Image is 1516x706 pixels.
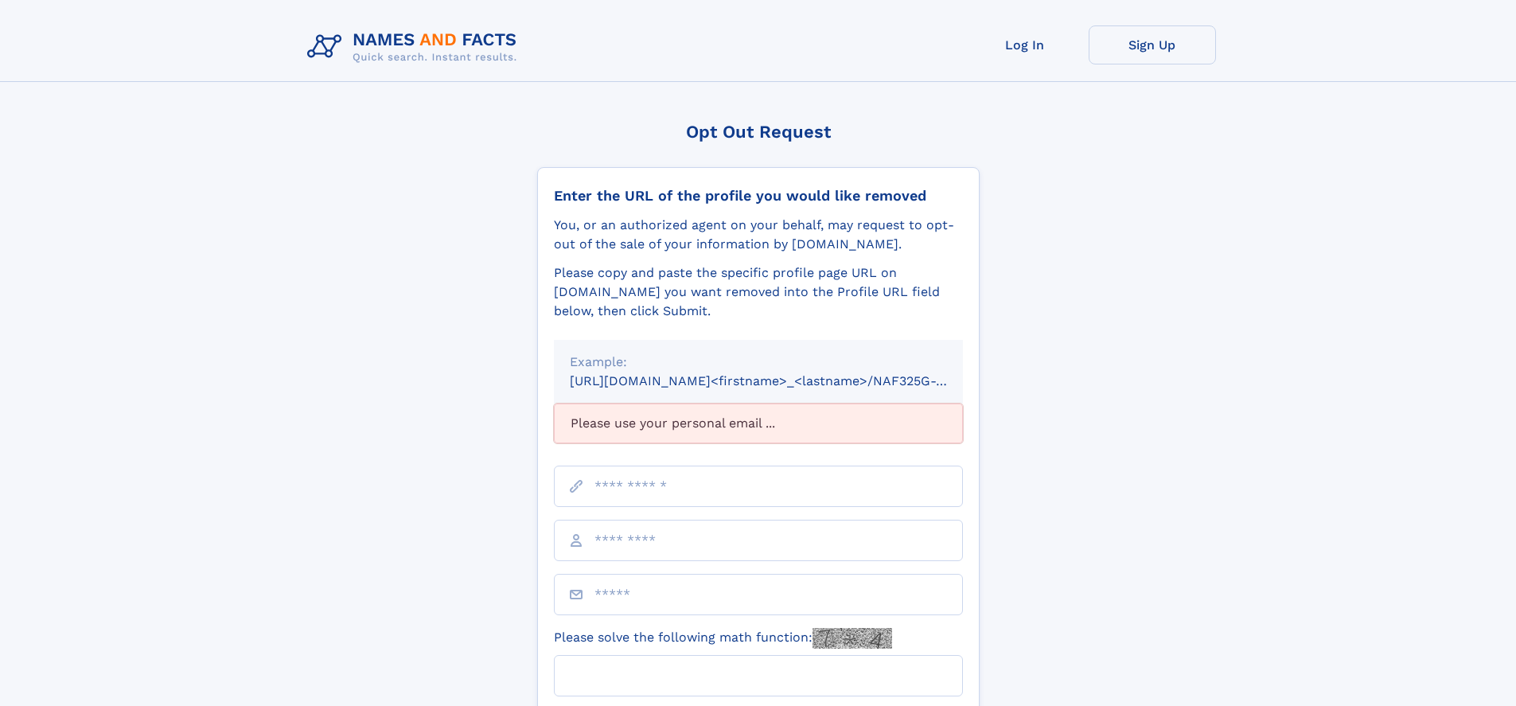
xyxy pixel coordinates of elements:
div: Enter the URL of the profile you would like removed [554,187,963,205]
small: [URL][DOMAIN_NAME]<firstname>_<lastname>/NAF325G-xxxxxxxx [570,373,993,388]
a: Sign Up [1089,25,1216,64]
a: Log In [961,25,1089,64]
div: Please copy and paste the specific profile page URL on [DOMAIN_NAME] you want removed into the Pr... [554,263,963,321]
div: Please use your personal email ... [554,404,963,443]
label: Please solve the following math function: [554,628,892,649]
div: You, or an authorized agent on your behalf, may request to opt-out of the sale of your informatio... [554,216,963,254]
div: Example: [570,353,947,372]
div: Opt Out Request [537,122,980,142]
img: Logo Names and Facts [301,25,530,68]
